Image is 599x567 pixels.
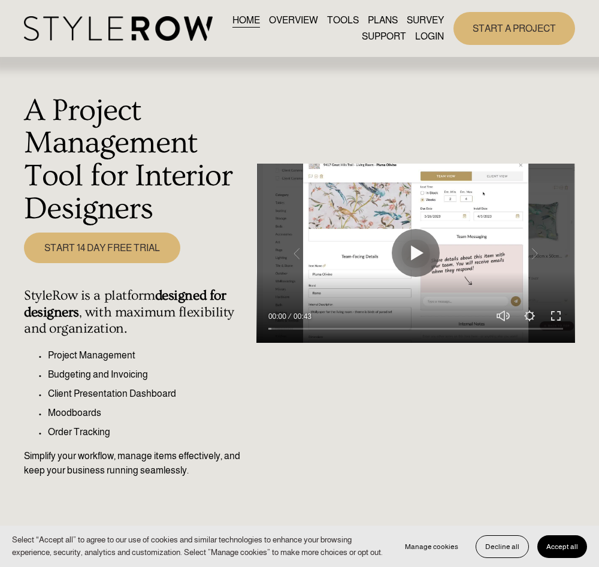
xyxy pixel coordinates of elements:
[327,13,359,29] a: TOOLS
[537,535,587,558] button: Accept all
[392,229,440,277] button: Play
[415,29,444,45] a: LOGIN
[269,13,318,29] a: OVERVIEW
[24,288,229,319] strong: designed for designers
[48,367,250,382] p: Budgeting and Invoicing
[268,325,563,333] input: Seek
[407,13,444,29] a: SURVEY
[476,535,529,558] button: Decline all
[268,310,289,322] div: Current time
[48,387,250,401] p: Client Presentation Dashboard
[232,13,260,29] a: HOME
[289,310,314,322] div: Duration
[24,95,250,227] h1: A Project Management Tool for Interior Designers
[362,29,406,45] a: folder dropdown
[485,542,519,551] span: Decline all
[48,425,250,439] p: Order Tracking
[546,542,578,551] span: Accept all
[24,288,250,337] h4: StyleRow is a platform , with maximum flexibility and organization.
[368,13,398,29] a: PLANS
[405,542,458,551] span: Manage cookies
[453,12,575,45] a: START A PROJECT
[48,406,250,420] p: Moodboards
[12,534,384,559] p: Select “Accept all” to agree to our use of cookies and similar technologies to enhance your brows...
[24,449,250,478] p: Simplify your workflow, manage items effectively, and keep your business running seamlessly.
[24,16,213,41] img: StyleRow
[396,535,467,558] button: Manage cookies
[24,233,180,263] a: START 14 DAY FREE TRIAL
[362,29,406,44] span: SUPPORT
[48,348,250,363] p: Project Management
